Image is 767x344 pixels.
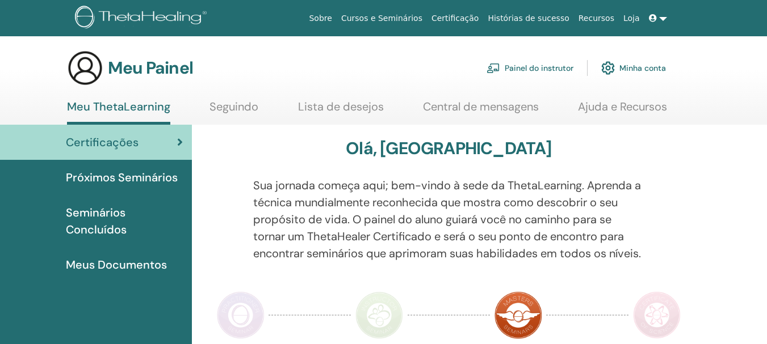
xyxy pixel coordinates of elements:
font: Sua jornada começa aqui; bem-vindo à sede da ThetaLearning. Aprenda a técnica mundialmente reconh... [253,178,641,261]
font: Central de mensagens [423,99,539,114]
font: Olá, [GEOGRAPHIC_DATA] [346,137,551,159]
a: Sobre [304,8,336,29]
font: Minha conta [619,63,666,74]
img: Praticante [217,291,265,339]
img: chalkboard-teacher.svg [487,63,500,73]
a: Central de mensagens [423,100,539,122]
font: Meu ThetaLearning [67,99,170,114]
a: Certificação [427,8,483,29]
img: cog.svg [601,58,615,78]
font: Histórias de sucesso [488,14,569,23]
font: Seguindo [209,99,258,114]
font: Seminários Concluídos [66,205,127,237]
font: Cursos e Seminários [341,14,422,23]
a: Recursos [574,8,619,29]
font: Loja [623,14,640,23]
font: Sobre [309,14,332,23]
font: Meu Painel [108,57,193,79]
font: Recursos [579,14,614,23]
font: Próximos Seminários [66,170,178,185]
img: logo.png [75,6,211,31]
a: Minha conta [601,56,666,80]
img: generic-user-icon.jpg [67,50,103,86]
a: Painel do instrutor [487,56,573,80]
a: Lista de desejos [298,100,384,122]
font: Painel do instrutor [505,63,573,74]
img: Certificado de Ciências [633,291,681,339]
a: Ajuda e Recursos [578,100,667,122]
font: Meus Documentos [66,257,167,272]
font: Lista de desejos [298,99,384,114]
a: Meu ThetaLearning [67,100,170,125]
img: Mestre [494,291,542,339]
a: Seguindo [209,100,258,122]
font: Certificações [66,135,139,150]
a: Loja [619,8,644,29]
img: Instrutor [355,291,403,339]
a: Cursos e Seminários [337,8,427,29]
font: Ajuda e Recursos [578,99,667,114]
font: Certificação [431,14,479,23]
a: Histórias de sucesso [483,8,573,29]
